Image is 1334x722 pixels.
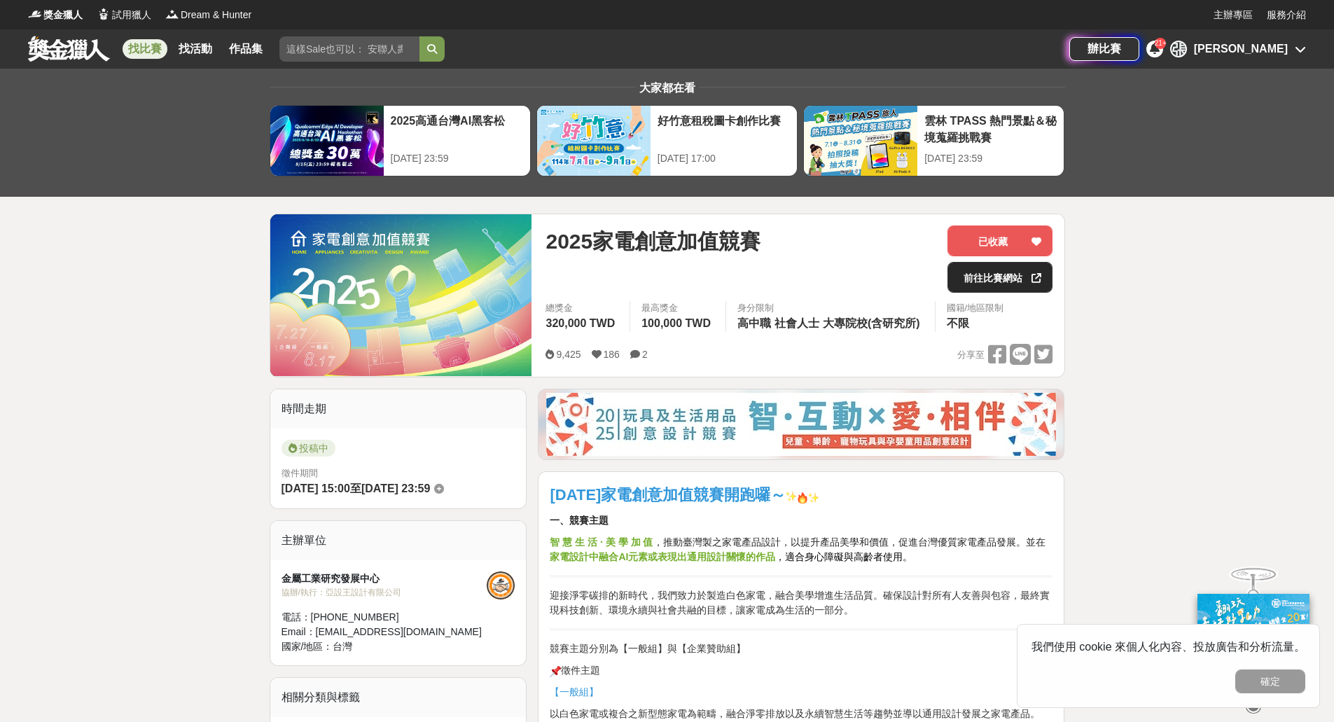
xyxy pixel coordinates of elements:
div: 時間走期 [270,389,527,429]
div: 金屬工業研究發展中心 [282,571,487,586]
span: 2025家電創意加值競賽 [546,225,760,257]
img: d4b53da7-80d9-4dd2-ac75-b85943ec9b32.jpg [546,393,1056,456]
span: 至 [350,483,361,494]
span: 2 [642,349,648,360]
strong: 智 慧 生 活 · 美 學 加 值 [550,536,653,548]
a: 主辦專區 [1214,8,1253,22]
img: Logo [165,7,179,21]
img: Logo [97,7,111,21]
span: 總獎金 [546,301,618,315]
span: 獎金獵人 [43,8,83,22]
div: 張 [1170,41,1187,57]
button: 已收藏 [947,225,1052,256]
a: 好竹意租稅圖卡創作比賽[DATE] 17:00 [536,105,798,176]
a: 前往比賽網站 [947,262,1052,293]
div: 好竹意租稅圖卡創作比賽 [658,113,790,144]
span: [DATE] 15:00 [282,483,350,494]
span: 320,000 TWD [546,317,615,329]
div: 身分限制 [737,301,924,315]
strong: 家電設計中融合AI元素或表現出通用設計關懷的作品 [550,551,775,562]
span: 不限 [947,317,969,329]
span: 試用獵人 [112,8,151,22]
span: 21+ [1155,39,1167,47]
a: 找活動 [173,39,218,59]
span: 最高獎金 [641,301,714,315]
img: c171a689-fb2c-43c6-a33c-e56b1f4b2190.jpg [1197,594,1309,687]
a: Logo試用獵人 [97,8,151,22]
div: Email： [EMAIL_ADDRESS][DOMAIN_NAME] [282,625,487,639]
a: 服務介紹 [1267,8,1306,22]
a: 作品集 [223,39,268,59]
span: ，適合身心障礙與高齡者使用。 [775,551,912,562]
strong: 一、競賽主題 [550,515,609,526]
div: [PERSON_NAME] [1194,41,1288,57]
span: Dream & Hunter [181,8,251,22]
div: 協辦/執行： 亞設王設計有限公司 [282,586,487,599]
p: 以白色家電或複合之新型態家電為範疇，融合淨零排放以及永續智慧生活等趨勢並導以通用設計發展之家電產品。 [550,707,1052,721]
span: 分享至 [957,345,985,366]
span: 大專院校(含研究所) [823,317,920,329]
span: [DATE] 23:59 [361,483,430,494]
button: 確定 [1235,669,1305,693]
img: ✨ [808,492,819,504]
span: 100,000 TWD [641,317,711,329]
div: 雲林 TPASS 熱門景點＆秘境蒐羅挑戰賽 [924,113,1057,144]
span: 【一般組】 [550,686,599,697]
img: 📌 [550,666,561,677]
a: 辦比賽 [1069,37,1139,61]
a: 雲林 TPASS 熱門景點＆秘境蒐羅挑戰賽[DATE] 23:59 [803,105,1064,176]
span: 高中職 [737,317,771,329]
a: 2025高通台灣AI黑客松[DATE] 23:59 [270,105,531,176]
span: 我們使用 cookie 來個人化內容、投放廣告和分析流量。 [1031,641,1305,653]
div: 電話： [PHONE_NUMBER] [282,610,487,625]
a: 找比賽 [123,39,167,59]
div: [DATE] 23:59 [924,151,1057,166]
div: 主辦單位 [270,521,527,560]
img: Logo [28,7,42,21]
span: 社會人士 [774,317,819,329]
input: 這樣Sale也可以： 安聯人壽創意銷售法募集 [279,36,419,62]
span: 9,425 [556,349,581,360]
span: 186 [604,349,620,360]
div: 國籍/地區限制 [947,301,1004,315]
img: 🔥 [797,492,808,504]
p: 徵件主題 [550,663,1052,678]
div: 相關分類與標籤 [270,678,527,717]
span: 迎接淨零碳排的新時代，我們致力於製造白色家電，融合美學增進生活品質。確保設計對所有人友善與包容，最終實現科技創新、環境永續與社會共融的目標，讓家電成為生活的一部分。 [550,590,1050,616]
img: ✨ [786,491,797,502]
span: 國家/地區： [282,641,333,652]
span: 台灣 [333,641,352,652]
span: 徵件期間 [282,468,318,478]
div: [DATE] 23:59 [391,151,523,166]
div: [DATE] 17:00 [658,151,790,166]
span: 大家都在看 [636,82,699,94]
div: 2025高通台灣AI黑客松 [391,113,523,144]
strong: [DATE]家電創意加值競賽開跑囉～ [550,486,786,504]
img: Cover Image [270,214,532,376]
span: 投稿中 [282,440,335,457]
p: 競賽主題分別為【一般組】與【企業贊助組】 [550,641,1052,656]
span: ，推動臺灣製之家電產品設計，以提升產品美學和價值，促進台灣優質家電產品發展。並在 [653,536,1045,548]
a: LogoDream & Hunter [165,8,251,22]
a: Logo獎金獵人 [28,8,83,22]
